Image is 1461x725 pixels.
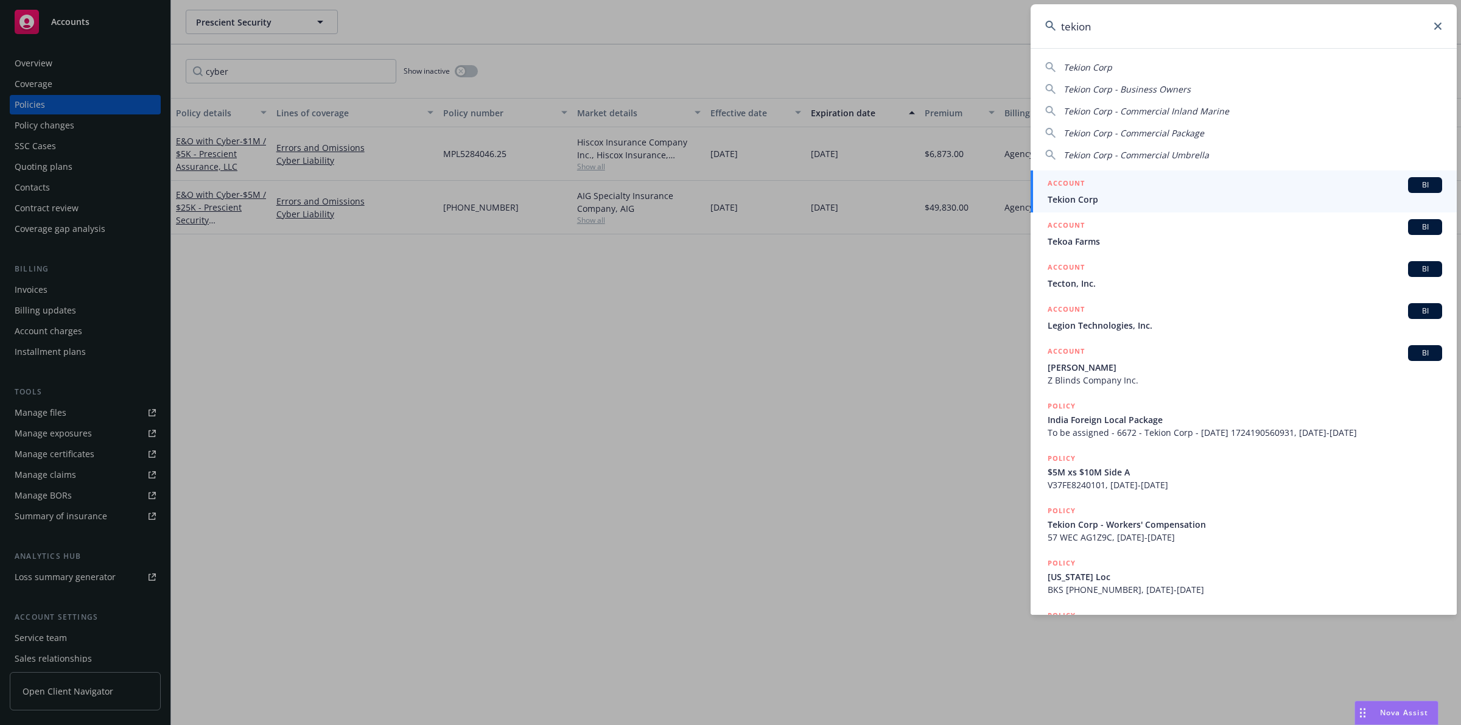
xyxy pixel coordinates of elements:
[1048,426,1442,439] span: To be assigned - 6672 - Tekion Corp - [DATE] 1724190560931, [DATE]-[DATE]
[1031,550,1457,603] a: POLICY[US_STATE] LocBKS [PHONE_NUMBER], [DATE]-[DATE]
[1413,180,1437,191] span: BI
[1048,505,1076,517] h5: POLICY
[1031,446,1457,498] a: POLICY$5M xs $10M Side AV37FE8240101, [DATE]-[DATE]
[1048,193,1442,206] span: Tekion Corp
[1048,345,1085,360] h5: ACCOUNT
[1031,212,1457,254] a: ACCOUNTBITekoa Farms
[1048,319,1442,332] span: Legion Technologies, Inc.
[1031,254,1457,296] a: ACCOUNTBITecton, Inc.
[1063,127,1204,139] span: Tekion Corp - Commercial Package
[1048,518,1442,531] span: Tekion Corp - Workers' Compensation
[1031,393,1457,446] a: POLICYIndia Foreign Local PackageTo be assigned - 6672 - Tekion Corp - [DATE] 1724190560931, [DAT...
[1063,61,1112,73] span: Tekion Corp
[1031,338,1457,393] a: ACCOUNTBI[PERSON_NAME]Z Blinds Company Inc.
[1031,4,1457,48] input: Search...
[1048,570,1442,583] span: [US_STATE] Loc
[1048,235,1442,248] span: Tekoa Farms
[1048,277,1442,290] span: Tecton, Inc.
[1048,413,1442,426] span: India Foreign Local Package
[1048,219,1085,234] h5: ACCOUNT
[1063,105,1229,117] span: Tekion Corp - Commercial Inland Marine
[1048,177,1085,192] h5: ACCOUNT
[1048,557,1076,569] h5: POLICY
[1048,531,1442,544] span: 57 WEC AG1Z9C, [DATE]-[DATE]
[1048,466,1442,478] span: $5M xs $10M Side A
[1048,374,1442,387] span: Z Blinds Company Inc.
[1031,170,1457,212] a: ACCOUNTBITekion Corp
[1354,701,1438,725] button: Nova Assist
[1063,149,1209,161] span: Tekion Corp - Commercial Umbrella
[1048,361,1442,374] span: [PERSON_NAME]
[1413,306,1437,317] span: BI
[1063,83,1191,95] span: Tekion Corp - Business Owners
[1048,452,1076,464] h5: POLICY
[1048,478,1442,491] span: V37FE8240101, [DATE]-[DATE]
[1048,400,1076,412] h5: POLICY
[1413,222,1437,233] span: BI
[1048,303,1085,318] h5: ACCOUNT
[1413,348,1437,359] span: BI
[1031,498,1457,550] a: POLICYTekion Corp - Workers' Compensation57 WEC AG1Z9C, [DATE]-[DATE]
[1413,264,1437,275] span: BI
[1048,583,1442,596] span: BKS [PHONE_NUMBER], [DATE]-[DATE]
[1031,296,1457,338] a: ACCOUNTBILegion Technologies, Inc.
[1048,261,1085,276] h5: ACCOUNT
[1380,707,1428,718] span: Nova Assist
[1048,609,1076,622] h5: POLICY
[1355,701,1370,724] div: Drag to move
[1031,603,1457,655] a: POLICY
